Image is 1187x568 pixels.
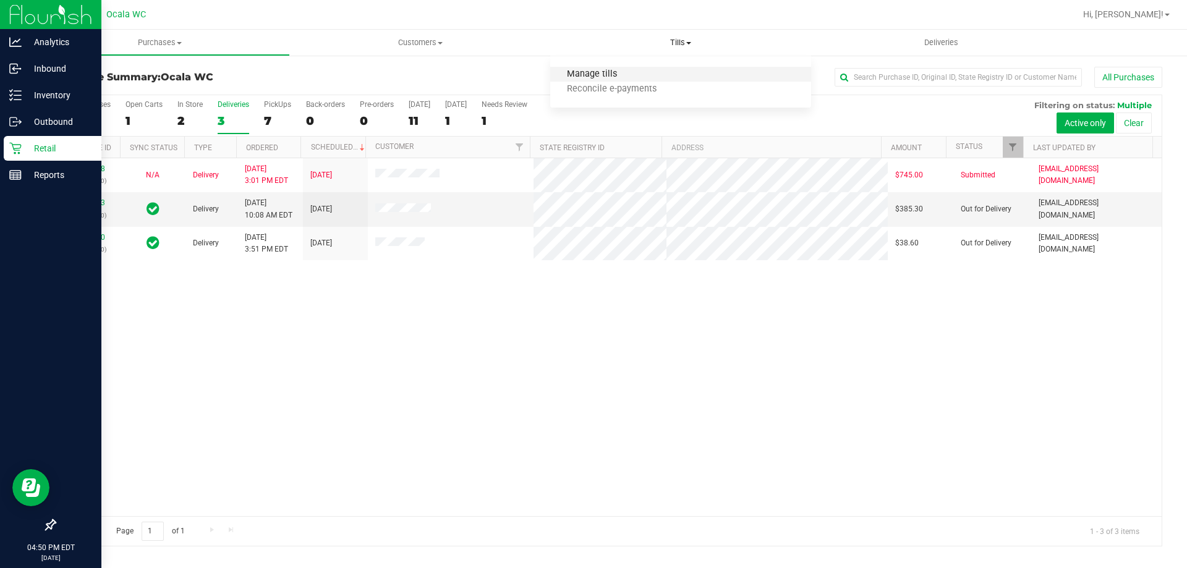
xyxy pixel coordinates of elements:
a: Purchases [30,30,290,56]
inline-svg: Inventory [9,89,22,101]
span: Ocala WC [161,71,213,83]
div: Open Carts [126,100,163,109]
span: Hi, [PERSON_NAME]! [1083,9,1164,19]
span: [DATE] 3:51 PM EDT [245,232,288,255]
a: Customers [290,30,550,56]
span: Ocala WC [106,9,146,20]
iframe: Resource center [12,469,49,506]
span: [EMAIL_ADDRESS][DOMAIN_NAME] [1039,197,1154,221]
span: Filtering on status: [1034,100,1115,110]
span: Delivery [193,169,219,181]
div: 0 [360,114,394,128]
div: 1 [445,114,467,128]
a: Scheduled [311,143,367,151]
span: [DATE] [310,237,332,249]
inline-svg: Outbound [9,116,22,128]
span: [EMAIL_ADDRESS][DOMAIN_NAME] [1039,232,1154,255]
button: N/A [146,169,160,181]
span: Not Applicable [146,171,160,179]
a: Deliveries [811,30,1071,56]
div: In Store [177,100,203,109]
div: 3 [218,114,249,128]
span: Multiple [1117,100,1152,110]
a: Filter [509,137,530,158]
span: Deliveries [908,37,975,48]
th: Address [662,137,881,158]
span: $745.00 [895,169,923,181]
div: 0 [306,114,345,128]
span: Delivery [193,203,219,215]
a: Tills Manage tills Reconcile e-payments [550,30,810,56]
p: Analytics [22,35,96,49]
div: 11 [409,114,430,128]
p: [DATE] [6,553,96,562]
div: [DATE] [409,100,430,109]
span: Reconcile e-payments [550,84,673,95]
span: [DATE] 3:01 PM EDT [245,163,288,187]
span: 1 - 3 of 3 items [1080,522,1149,540]
div: Back-orders [306,100,345,109]
inline-svg: Retail [9,142,22,155]
span: Manage tills [550,69,634,80]
div: [DATE] [445,100,467,109]
a: State Registry ID [540,143,605,152]
span: Customers [291,37,550,48]
a: Amount [891,143,922,152]
div: PickUps [264,100,291,109]
span: Out for Delivery [961,237,1011,249]
button: Active only [1057,112,1114,134]
p: Retail [22,141,96,156]
span: $385.30 [895,203,923,215]
div: 7 [264,114,291,128]
p: Reports [22,167,96,182]
span: Submitted [961,169,995,181]
span: In Sync [147,234,160,252]
span: Purchases [30,37,289,48]
a: 11818760 [70,233,105,242]
span: Out for Delivery [961,203,1011,215]
div: 1 [126,114,163,128]
div: Pre-orders [360,100,394,109]
inline-svg: Inbound [9,62,22,75]
a: Filter [1003,137,1023,158]
span: Tills [550,37,810,48]
div: 1 [482,114,527,128]
a: Last Updated By [1033,143,1096,152]
a: Status [956,142,982,151]
span: Delivery [193,237,219,249]
a: Sync Status [130,143,177,152]
a: 11823558 [70,164,105,173]
inline-svg: Analytics [9,36,22,48]
input: 1 [142,522,164,541]
a: Type [194,143,212,152]
p: Outbound [22,114,96,129]
button: All Purchases [1094,67,1162,88]
span: $38.60 [895,237,919,249]
a: Ordered [246,143,278,152]
div: 2 [177,114,203,128]
span: In Sync [147,200,160,218]
span: [EMAIL_ADDRESS][DOMAIN_NAME] [1039,163,1154,187]
a: 11798793 [70,198,105,207]
p: 04:50 PM EDT [6,542,96,553]
input: Search Purchase ID, Original ID, State Registry ID or Customer Name... [835,68,1082,87]
span: Page of 1 [106,522,195,541]
div: Deliveries [218,100,249,109]
span: [DATE] 10:08 AM EDT [245,197,292,221]
span: [DATE] [310,169,332,181]
h3: Purchase Summary: [54,72,423,83]
div: Needs Review [482,100,527,109]
inline-svg: Reports [9,169,22,181]
button: Clear [1116,112,1152,134]
span: [DATE] [310,203,332,215]
a: Customer [375,142,414,151]
p: Inbound [22,61,96,76]
p: Inventory [22,88,96,103]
